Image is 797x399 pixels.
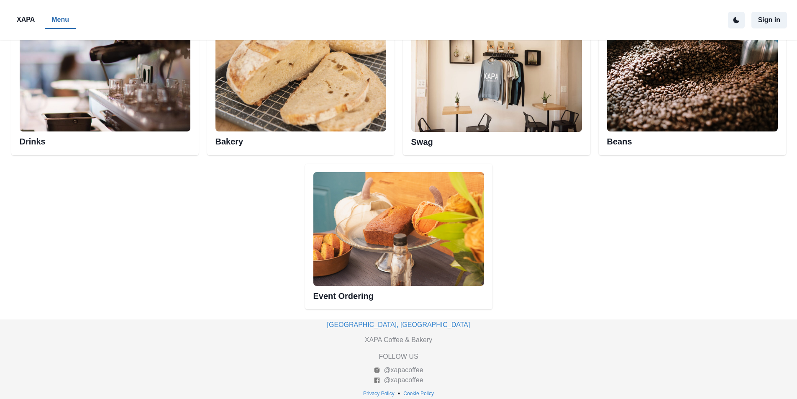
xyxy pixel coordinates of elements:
[411,132,582,147] h2: Swag
[751,12,787,28] button: Sign in
[374,375,423,385] a: @xapacoffee
[403,390,434,397] p: Cookie Policy
[51,15,69,25] p: Menu
[365,335,432,345] p: XAPA Coffee & Bakery
[403,9,590,155] div: Swag
[313,286,484,301] h2: Event Ordering
[11,9,199,155] div: Esspresso machineDrinks
[398,389,400,399] p: •
[379,352,418,362] p: FOLLOW US
[363,390,395,397] p: Privacy Policy
[327,321,470,328] a: [GEOGRAPHIC_DATA], [GEOGRAPHIC_DATA]
[17,15,35,25] p: XAPA
[374,365,423,375] a: @xapacoffee
[305,164,492,309] div: Event Ordering
[607,131,778,147] h2: Beans
[20,131,190,147] h2: Drinks
[215,131,386,147] h2: Bakery
[207,9,395,155] div: Bakery
[20,18,190,131] img: Esspresso machine
[728,12,745,28] button: active dark theme mode
[599,9,786,155] div: Beans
